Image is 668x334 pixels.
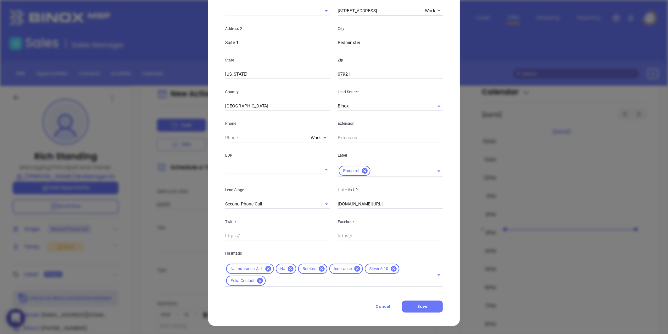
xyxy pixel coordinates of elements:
[338,231,443,241] input: https://
[338,120,443,127] p: Extension
[225,25,330,32] p: Address 2
[276,264,296,274] div: NJ
[225,57,330,64] p: State
[417,304,427,309] span: Save
[330,266,356,272] span: Insurance
[311,133,329,143] div: Work
[365,266,392,272] span: Silver 6-10
[338,187,443,193] p: LinkedIn URL
[225,231,330,241] input: https://
[329,264,363,274] div: Insurance
[225,101,330,111] input: Country
[225,120,330,127] p: Phone
[225,133,308,142] input: Phone
[338,218,443,225] p: Facebook
[299,266,320,272] span: Booked
[298,264,327,274] div: Booked
[338,8,422,14] textarea: [STREET_ADDRESS]
[425,6,443,16] div: Work
[365,264,399,274] div: Silver 6-10
[338,89,443,95] p: Lead Source
[226,264,274,274] div: NJ Insurance ALL
[339,166,370,176] div: Prospect
[227,266,267,272] span: NJ Insurance ALL
[339,168,363,174] span: Prospect
[338,133,443,142] input: Extension
[402,301,443,313] button: Save
[435,102,443,111] button: Open
[225,187,330,193] p: Lead Stage
[338,25,443,32] p: City
[227,278,259,284] span: Extra Contact
[225,250,443,257] p: Hashtags
[338,152,443,159] p: Label
[338,70,443,79] input: Zip
[338,57,443,64] p: Zip
[435,167,443,176] button: Open
[322,6,331,15] button: Open
[322,165,331,174] button: Open
[226,276,266,286] div: Extra Contact
[338,38,443,48] input: City
[338,199,443,209] input: https://
[376,304,390,309] span: Cancel
[225,70,330,79] input: State
[364,301,402,313] button: Cancel
[225,89,330,95] p: Country
[225,152,330,159] p: BDR
[225,218,330,225] p: Twitter
[276,266,289,272] span: NJ
[322,200,331,209] button: Open
[435,271,443,279] button: Open
[225,38,330,48] input: Address 2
